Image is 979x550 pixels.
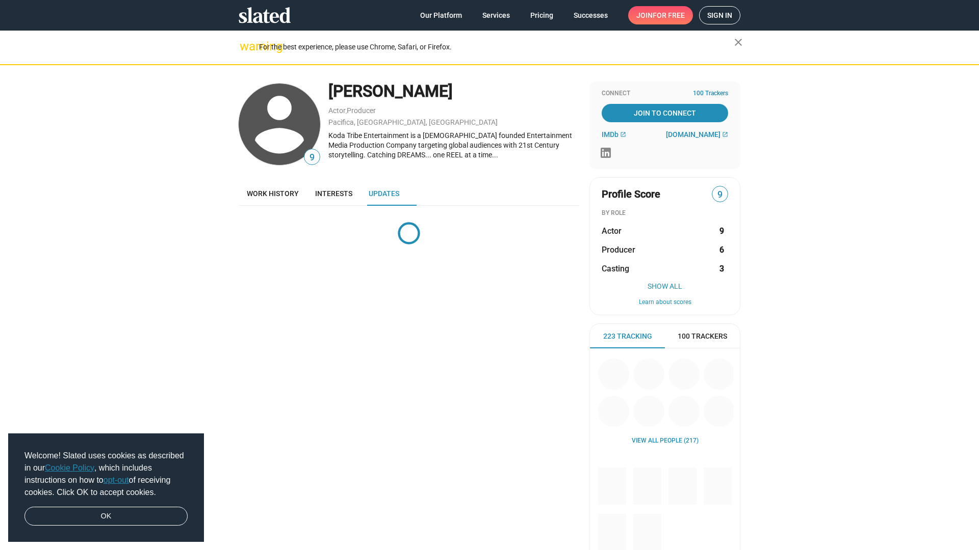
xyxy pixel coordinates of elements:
span: 100 Trackers [693,90,728,98]
span: Casting [602,263,629,274]
a: Interests [307,181,360,206]
span: Actor [602,226,622,236]
mat-icon: open_in_new [722,131,728,137]
span: Our Platform [420,6,462,24]
a: Actor [328,106,346,115]
mat-icon: warning [240,40,252,52]
span: , [346,108,347,114]
span: [DOMAIN_NAME] [666,130,720,139]
a: opt-out [104,476,129,484]
span: for free [653,6,685,24]
span: Producer [602,244,635,255]
a: Pricing [522,6,561,24]
a: [DOMAIN_NAME] [666,130,728,139]
a: Work history [239,181,307,206]
span: Join [636,6,685,24]
span: Services [482,6,510,24]
div: For the best experience, please use Chrome, Safari, or Firefox. [259,40,734,54]
div: cookieconsent [8,433,204,542]
a: Producer [347,106,376,115]
span: 9 [712,188,728,202]
a: Cookie Policy [45,463,94,472]
a: Successes [565,6,616,24]
span: 223 Tracking [603,332,652,341]
strong: 6 [719,244,724,255]
a: Pacifica, [GEOGRAPHIC_DATA], [GEOGRAPHIC_DATA] [328,118,498,126]
mat-icon: close [732,36,744,48]
span: Welcome! Slated uses cookies as described in our , which includes instructions on how to of recei... [24,450,188,499]
a: Joinfor free [628,6,693,24]
strong: 3 [719,263,724,274]
span: 9 [304,151,320,164]
a: Updates [360,181,407,206]
a: dismiss cookie message [24,507,188,526]
a: IMDb [602,130,626,139]
span: Successes [574,6,608,24]
a: View all People (217) [632,437,699,445]
span: Interests [315,189,352,198]
a: Services [474,6,518,24]
span: Profile Score [602,187,660,201]
span: IMDb [602,130,619,139]
div: Koda Tribe Entertainment is a [DEMOGRAPHIC_DATA] founded Entertainment Media Production Company t... [328,131,579,159]
button: Show All [602,282,728,290]
span: 100 Trackers [678,332,727,341]
button: Learn about scores [602,298,728,307]
div: Connect [602,90,728,98]
div: [PERSON_NAME] [328,80,579,102]
a: Join To Connect [602,104,728,122]
strong: 9 [719,226,724,236]
span: Updates [369,189,399,198]
mat-icon: open_in_new [620,131,626,137]
a: Our Platform [412,6,470,24]
span: Join To Connect [604,104,726,122]
span: Work history [247,189,299,198]
span: Pricing [530,6,553,24]
span: Sign in [707,7,732,24]
a: Sign in [699,6,740,24]
div: BY ROLE [602,209,728,217]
